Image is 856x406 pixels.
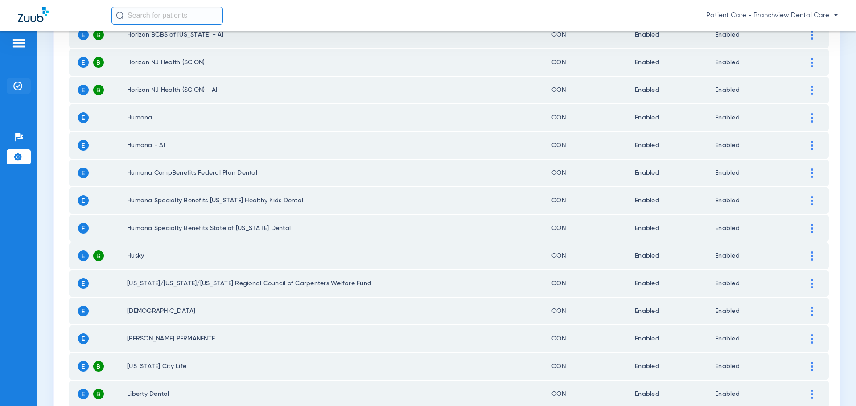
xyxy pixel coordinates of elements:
[127,353,551,380] td: [US_STATE] City Life
[116,12,124,20] img: Search Icon
[715,197,740,204] span: Enabled
[551,225,566,231] span: OON
[715,142,740,148] span: Enabled
[706,11,838,20] span: Patient Care - Branchview Dental Care
[551,363,566,369] span: OON
[78,57,89,68] span: E
[78,29,89,40] span: E
[551,280,566,287] span: OON
[811,168,813,178] img: group-vertical.svg
[715,87,740,93] span: Enabled
[18,7,49,22] img: Zuub Logo
[551,253,566,259] span: OON
[635,363,659,369] span: Enabled
[127,187,551,214] td: Humana Specialty Benefits [US_STATE] Healthy Kids Dental
[78,250,89,261] span: E
[551,308,566,314] span: OON
[551,336,566,342] span: OON
[811,362,813,371] img: group-vertical.svg
[811,196,813,205] img: group-vertical.svg
[93,29,104,40] span: B
[811,58,813,67] img: group-vertical.svg
[715,170,740,176] span: Enabled
[811,279,813,288] img: group-vertical.svg
[811,113,813,123] img: group-vertical.svg
[127,298,551,324] td: [DEMOGRAPHIC_DATA]
[635,280,659,287] span: Enabled
[93,389,104,399] span: B
[811,363,856,406] iframe: Chat Widget
[715,115,740,121] span: Enabled
[635,308,659,314] span: Enabled
[551,170,566,176] span: OON
[811,251,813,261] img: group-vertical.svg
[93,57,104,68] span: B
[715,253,740,259] span: Enabled
[111,7,223,25] input: Search for patients
[78,223,89,234] span: E
[551,87,566,93] span: OON
[551,32,566,38] span: OON
[811,86,813,95] img: group-vertical.svg
[715,59,740,66] span: Enabled
[551,142,566,148] span: OON
[635,87,659,93] span: Enabled
[78,361,89,372] span: E
[715,308,740,314] span: Enabled
[551,197,566,204] span: OON
[12,38,26,49] img: hamburger-icon
[127,21,551,48] td: Horizon BCBS of [US_STATE] - AI
[715,32,740,38] span: Enabled
[635,336,659,342] span: Enabled
[93,250,104,261] span: B
[551,59,566,66] span: OON
[78,389,89,399] span: E
[635,32,659,38] span: Enabled
[635,59,659,66] span: Enabled
[551,391,566,397] span: OON
[93,361,104,372] span: B
[811,30,813,40] img: group-vertical.svg
[78,112,89,123] span: E
[78,306,89,316] span: E
[715,336,740,342] span: Enabled
[78,168,89,178] span: E
[127,77,551,103] td: Horizon NJ Health (SCION) - AI
[127,215,551,242] td: Humana Specialty Benefits State of [US_STATE] Dental
[715,225,740,231] span: Enabled
[127,49,551,76] td: Horizon NJ Health (SCION)
[127,160,551,186] td: Humana CompBenefits Federal Plan Dental
[78,140,89,151] span: E
[78,85,89,95] span: E
[635,391,659,397] span: Enabled
[78,278,89,289] span: E
[635,142,659,148] span: Enabled
[78,195,89,206] span: E
[127,132,551,159] td: Humana - AI
[78,333,89,344] span: E
[811,224,813,233] img: group-vertical.svg
[635,170,659,176] span: Enabled
[811,390,813,399] img: group-vertical.svg
[127,242,551,269] td: Husky
[93,85,104,95] span: B
[127,270,551,297] td: [US_STATE]/[US_STATE]/[US_STATE] Regional Council of Carpenters Welfare Fund
[811,334,813,344] img: group-vertical.svg
[811,307,813,316] img: group-vertical.svg
[551,115,566,121] span: OON
[811,141,813,150] img: group-vertical.svg
[635,253,659,259] span: Enabled
[127,325,551,352] td: [PERSON_NAME] PERMANENTE
[715,363,740,369] span: Enabled
[635,115,659,121] span: Enabled
[635,197,659,204] span: Enabled
[715,280,740,287] span: Enabled
[127,104,551,131] td: Humana
[715,391,740,397] span: Enabled
[635,225,659,231] span: Enabled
